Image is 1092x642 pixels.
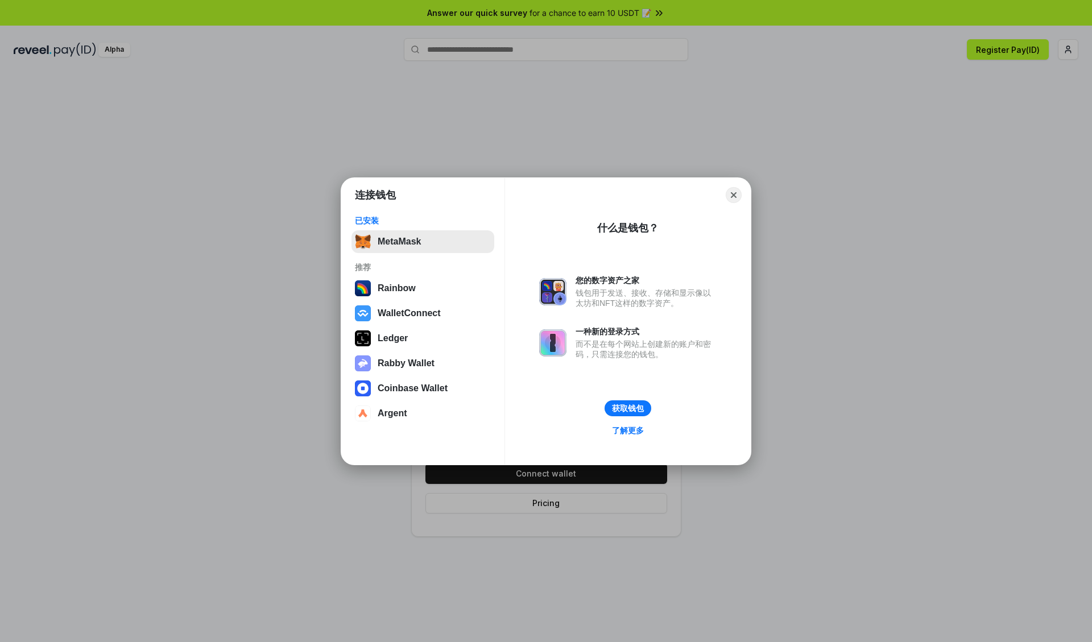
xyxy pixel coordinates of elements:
[612,403,644,413] div: 获取钱包
[539,329,566,357] img: svg+xml,%3Csvg%20xmlns%3D%22http%3A%2F%2Fwww.w3.org%2F2000%2Fsvg%22%20fill%3D%22none%22%20viewBox...
[597,221,659,235] div: 什么是钱包？
[355,280,371,296] img: svg+xml,%3Csvg%20width%3D%22120%22%20height%3D%22120%22%20viewBox%3D%220%200%20120%20120%22%20fil...
[576,275,717,285] div: 您的数字资产之家
[351,230,494,253] button: MetaMask
[378,333,408,343] div: Ledger
[378,283,416,293] div: Rainbow
[355,234,371,250] img: svg+xml,%3Csvg%20fill%3D%22none%22%20height%3D%2233%22%20viewBox%3D%220%200%2035%2033%22%20width%...
[351,352,494,375] button: Rabby Wallet
[378,408,407,419] div: Argent
[351,302,494,325] button: WalletConnect
[576,288,717,308] div: 钱包用于发送、接收、存储和显示像以太坊和NFT这样的数字资产。
[378,237,421,247] div: MetaMask
[355,355,371,371] img: svg+xml,%3Csvg%20xmlns%3D%22http%3A%2F%2Fwww.w3.org%2F2000%2Fsvg%22%20fill%3D%22none%22%20viewBox...
[378,383,448,394] div: Coinbase Wallet
[612,425,644,436] div: 了解更多
[351,277,494,300] button: Rainbow
[539,278,566,305] img: svg+xml,%3Csvg%20xmlns%3D%22http%3A%2F%2Fwww.w3.org%2F2000%2Fsvg%22%20fill%3D%22none%22%20viewBox...
[355,262,491,272] div: 推荐
[355,380,371,396] img: svg+xml,%3Csvg%20width%3D%2228%22%20height%3D%2228%22%20viewBox%3D%220%200%2028%2028%22%20fill%3D...
[355,305,371,321] img: svg+xml,%3Csvg%20width%3D%2228%22%20height%3D%2228%22%20viewBox%3D%220%200%2028%2028%22%20fill%3D...
[355,216,491,226] div: 已安装
[351,327,494,350] button: Ledger
[378,308,441,318] div: WalletConnect
[605,423,651,438] a: 了解更多
[576,339,717,359] div: 而不是在每个网站上创建新的账户和密码，只需连接您的钱包。
[726,187,742,203] button: Close
[576,326,717,337] div: 一种新的登录方式
[355,188,396,202] h1: 连接钱包
[605,400,651,416] button: 获取钱包
[355,330,371,346] img: svg+xml,%3Csvg%20xmlns%3D%22http%3A%2F%2Fwww.w3.org%2F2000%2Fsvg%22%20width%3D%2228%22%20height%3...
[355,405,371,421] img: svg+xml,%3Csvg%20width%3D%2228%22%20height%3D%2228%22%20viewBox%3D%220%200%2028%2028%22%20fill%3D...
[351,377,494,400] button: Coinbase Wallet
[351,402,494,425] button: Argent
[378,358,435,368] div: Rabby Wallet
